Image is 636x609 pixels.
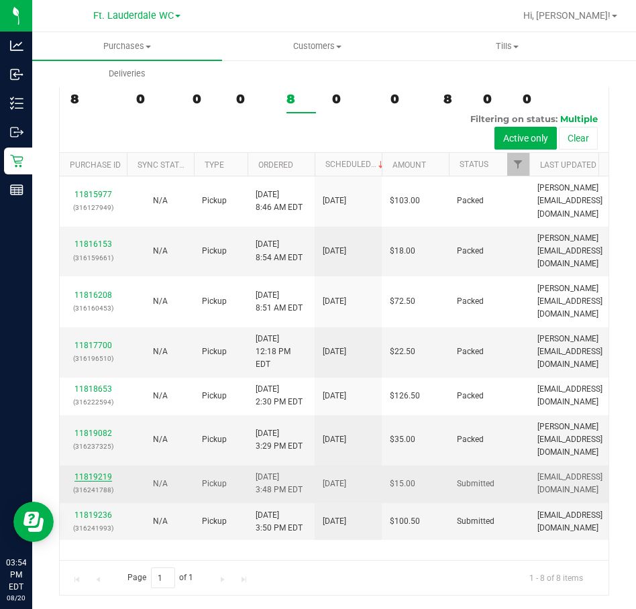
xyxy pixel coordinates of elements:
span: Pickup [202,295,227,308]
button: N/A [153,195,168,207]
span: Not Applicable [153,347,168,356]
span: Pickup [202,245,227,258]
span: [DATE] [323,195,346,207]
p: (316159661) [68,252,119,264]
div: 0 [332,91,374,107]
span: [DATE] [323,345,346,358]
span: [DATE] [323,390,346,402]
span: [DATE] [323,478,346,490]
p: (316160453) [68,302,119,315]
span: [DATE] 12:18 PM EDT [256,333,307,372]
div: 0 [390,91,427,107]
inline-svg: Inbound [10,68,23,81]
a: Type [205,160,224,170]
span: $72.50 [390,295,415,308]
p: 08/20 [6,593,26,603]
iframe: Resource center [13,502,54,542]
span: $18.00 [390,245,415,258]
p: (316237325) [68,440,119,453]
button: N/A [153,478,168,490]
a: Customers [222,32,412,60]
span: Filtering on status: [470,113,558,124]
span: 1 - 8 of 8 items [519,567,594,588]
a: 11819082 [74,429,112,438]
span: $22.50 [390,345,415,358]
a: 11815977 [74,190,112,199]
inline-svg: Reports [10,183,23,197]
div: 0 [523,91,572,107]
span: Pickup [202,345,227,358]
span: Not Applicable [153,391,168,400]
span: Page of 1 [116,567,205,588]
span: Not Applicable [153,196,168,205]
div: 0 [483,91,507,107]
button: N/A [153,245,168,258]
span: [DATE] 3:48 PM EDT [256,471,303,496]
span: Not Applicable [153,516,168,526]
span: [DATE] [323,515,346,528]
span: Pickup [202,515,227,528]
span: Purchases [32,40,222,52]
div: 8 [286,91,316,107]
a: 11816208 [74,290,112,300]
span: Pickup [202,390,227,402]
span: Not Applicable [153,296,168,306]
span: Ft. Lauderdale WC [93,10,174,21]
span: Packed [457,345,484,358]
span: Hi, [PERSON_NAME]! [523,10,611,21]
span: Packed [457,433,484,446]
a: 11816153 [74,239,112,249]
span: $103.00 [390,195,420,207]
span: Customers [223,40,411,52]
a: Purchases [32,32,222,60]
a: 11817700 [74,341,112,350]
span: $15.00 [390,478,415,490]
div: 0 [193,91,220,107]
span: Packed [457,195,484,207]
input: 1 [151,567,175,588]
span: $35.00 [390,433,415,446]
a: Sync Status [138,160,189,170]
a: 11819236 [74,510,112,520]
span: Not Applicable [153,246,168,256]
span: [DATE] 3:50 PM EDT [256,509,303,535]
span: Pickup [202,195,227,207]
span: Tills [413,40,602,52]
a: Ordered [258,160,293,170]
button: N/A [153,345,168,358]
a: Filter [507,153,529,176]
p: (316241788) [68,484,119,496]
span: Pickup [202,433,227,446]
span: Packed [457,390,484,402]
a: Tills [413,32,602,60]
span: Deliveries [91,68,164,80]
span: [DATE] 3:29 PM EDT [256,427,303,453]
inline-svg: Inventory [10,97,23,110]
div: 0 [236,91,270,107]
a: Status [460,160,488,169]
a: Amount [392,160,426,170]
span: $100.50 [390,515,420,528]
span: Not Applicable [153,435,168,444]
div: 8 [70,91,120,107]
span: Submitted [457,515,494,528]
span: [DATE] 8:54 AM EDT [256,238,303,264]
button: N/A [153,433,168,446]
inline-svg: Analytics [10,39,23,52]
a: 11818653 [74,384,112,394]
span: Packed [457,245,484,258]
a: Deliveries [32,60,222,88]
button: Clear [559,127,598,150]
span: [DATE] 8:46 AM EDT [256,188,303,214]
a: Purchase ID [70,160,121,170]
a: 11819219 [74,472,112,482]
button: N/A [153,390,168,402]
inline-svg: Retail [10,154,23,168]
a: Scheduled [325,160,386,169]
p: (316196510) [68,352,119,365]
div: 0 [136,91,176,107]
p: (316127949) [68,201,119,214]
span: $126.50 [390,390,420,402]
span: Submitted [457,478,494,490]
p: (316241993) [68,522,119,535]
